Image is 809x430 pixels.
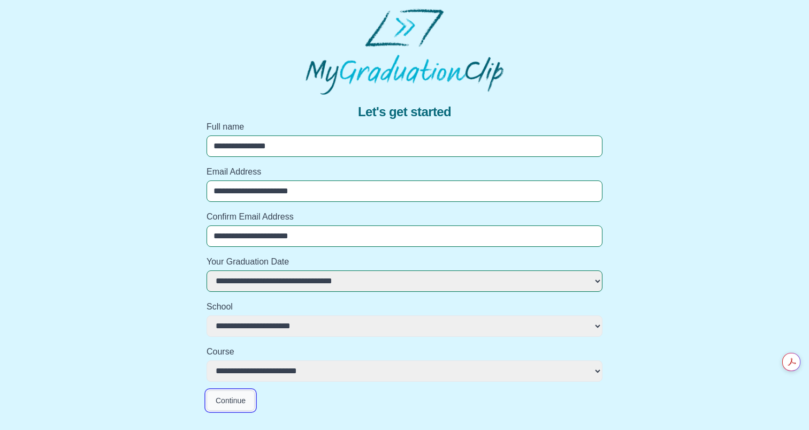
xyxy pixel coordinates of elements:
label: School [207,300,602,313]
label: Full name [207,120,602,133]
label: Email Address [207,165,602,178]
label: Your Graduation Date [207,255,602,268]
button: Continue [207,390,255,411]
img: MyGraduationClip [306,9,503,95]
label: Confirm Email Address [207,210,602,223]
span: Let's get started [358,103,451,120]
label: Course [207,345,602,358]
